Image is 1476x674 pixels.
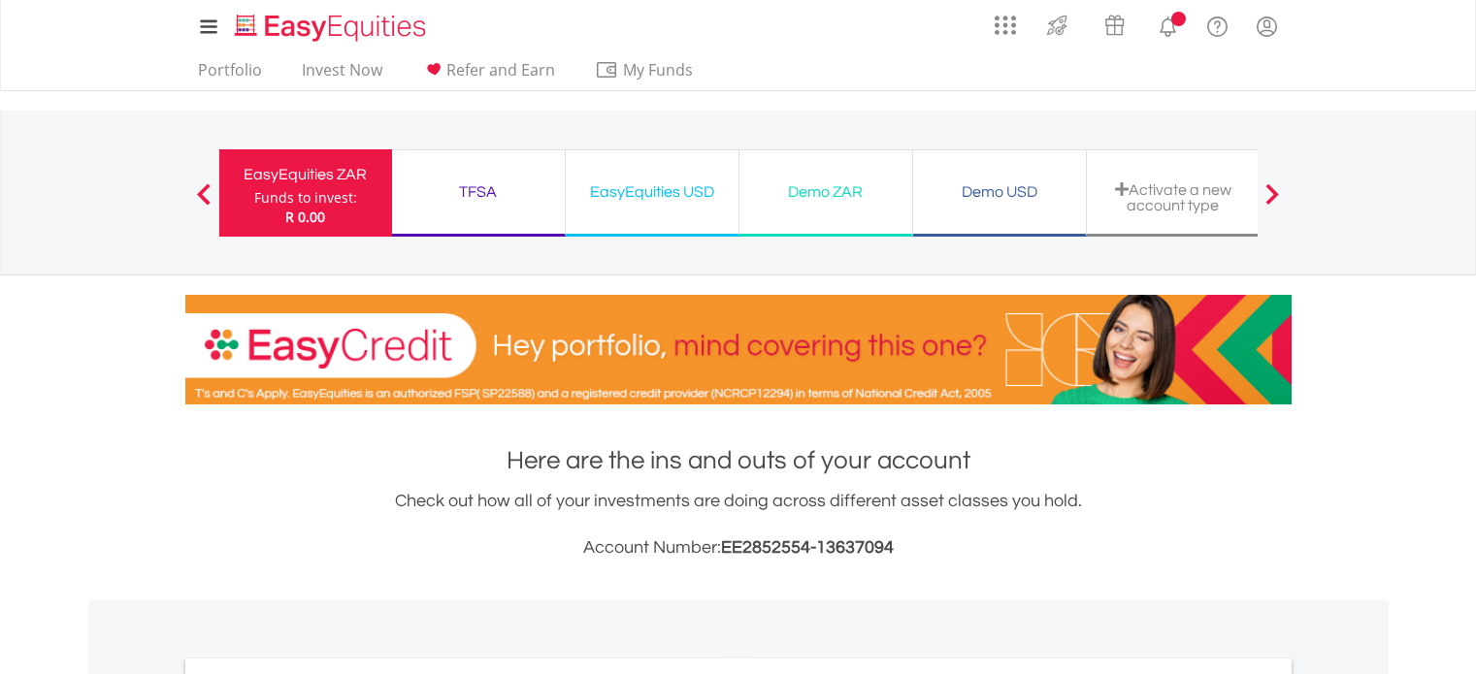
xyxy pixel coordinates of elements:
div: Activate a new account type [1099,181,1248,213]
div: EasyEquities ZAR [231,161,380,188]
div: Funds to invest: [254,188,357,208]
h1: Here are the ins and outs of your account [185,443,1292,478]
img: grid-menu-icon.svg [995,15,1016,36]
div: Demo ZAR [751,178,901,206]
div: EasyEquities USD [577,178,727,206]
h3: Account Number: [185,534,1292,562]
span: R 0.00 [285,208,325,226]
a: AppsGrid [982,5,1029,36]
div: TFSA [404,178,553,206]
span: My Funds [595,57,722,82]
div: Check out how all of your investments are doing across different asset classes you hold. [185,488,1292,562]
span: EE2852554-13637094 [721,538,894,557]
img: EasyCredit Promotion Banner [185,295,1292,404]
a: FAQ's and Support [1193,5,1242,44]
a: Refer and Earn [414,60,563,90]
div: Demo USD [925,178,1074,206]
img: thrive-v2.svg [1041,10,1073,41]
a: My Profile [1242,5,1292,48]
a: Home page [227,5,434,44]
span: Refer and Earn [446,59,555,80]
img: EasyEquities_Logo.png [231,12,434,44]
a: Vouchers [1086,5,1143,41]
a: Notifications [1143,5,1193,44]
a: Invest Now [294,60,390,90]
a: Portfolio [190,60,270,90]
img: vouchers-v2.svg [1099,10,1131,41]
